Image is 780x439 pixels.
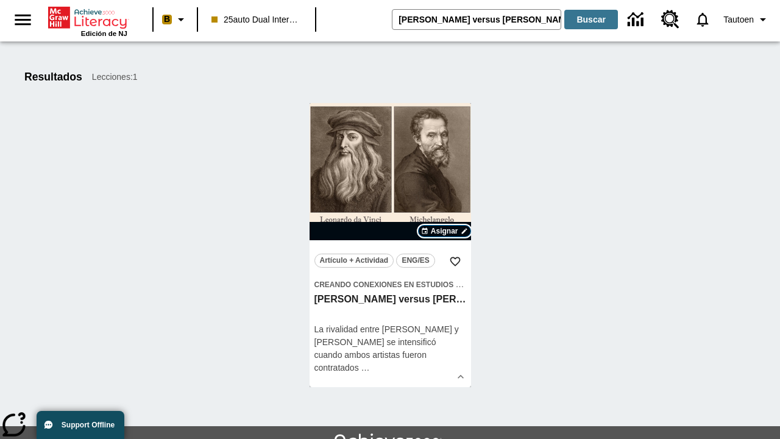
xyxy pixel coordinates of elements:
span: … [361,363,370,373]
button: Ver más [452,368,470,386]
button: ENG/ES [396,254,435,268]
button: Buscar [564,10,618,29]
span: Support Offline [62,421,115,429]
button: Añadir a mis Favoritas [444,251,466,273]
span: Tema: Creando conexiones en Estudios Sociales/Historia universal II [314,278,466,291]
div: lesson details [310,103,471,387]
span: Lecciones : 1 [92,71,138,84]
span: ENG/ES [402,254,429,267]
h1: Resultados [24,71,82,84]
div: La rivalidad entre [PERSON_NAME] y [PERSON_NAME] se intensificó cuando ambos artistas fueron cont... [314,323,466,374]
span: Tautoen [723,13,754,26]
a: Portada [48,5,127,30]
span: B [164,12,170,27]
h3: Miguel Ángel versus Leonardo [314,293,466,306]
button: Perfil/Configuración [718,9,775,30]
span: Edición de NJ [81,30,127,37]
button: Asignar Elegir fechas [418,225,471,237]
span: Asignar [431,226,458,237]
span: Creando conexiones en Estudios Sociales [314,280,493,289]
div: Portada [48,4,127,37]
button: Abrir el menú lateral [5,2,41,38]
a: Notificaciones [687,4,718,35]
span: Artículo + Actividad [320,254,389,267]
button: Support Offline [37,411,124,439]
button: Boost El color de la clase es melocotón. Cambiar el color de la clase. [157,9,193,30]
a: Centro de información [620,3,654,37]
input: Buscar campo [392,10,561,29]
button: Artículo + Actividad [314,254,394,268]
span: 25auto Dual International [211,13,302,26]
a: Centro de recursos, Se abrirá en una pestaña nueva. [654,3,687,36]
